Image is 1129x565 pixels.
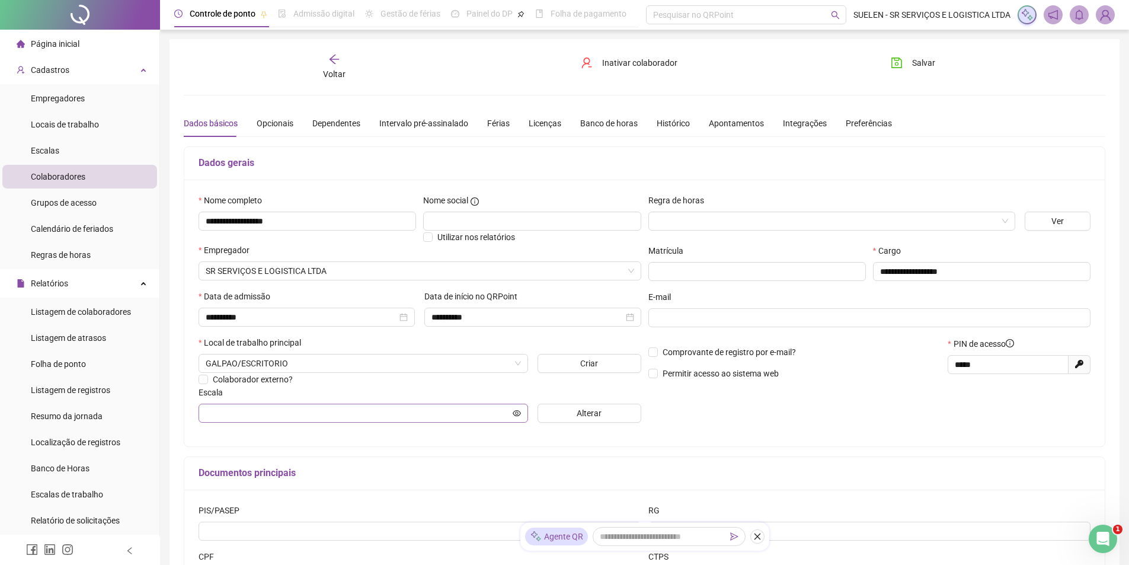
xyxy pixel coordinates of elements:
div: [PERSON_NAME] como cadastrar seus colaboradores. [46,200,206,225]
span: Escalas [31,146,59,155]
span: Mensagens [65,400,112,408]
span: 1 [1113,525,1122,534]
div: Dados básicos [184,117,238,130]
span: Listagem de registros [31,385,110,395]
span: send [730,532,738,541]
label: Local de trabalho principal [199,336,309,349]
span: SR SERVIÇOS E LOGISTICA LTDA [206,262,634,280]
div: Gerando folha de ponto📰 [46,323,201,335]
label: Regra de horas [648,194,712,207]
label: PIS/PASEP [199,504,247,517]
span: Locais de trabalho [31,120,99,129]
span: Relatório de solicitações [31,516,120,525]
span: pushpin [260,11,267,18]
label: CTPS [648,550,676,563]
div: Cadastre colaborador🧑🏽‍💼 [46,180,201,192]
span: Início [18,400,40,408]
span: Inativar colaborador [602,56,677,69]
div: 2Registre um ponto📲 [22,274,215,293]
img: sparkle-icon.fc2bf0ac1784a2077858766a79e2daf3.svg [530,531,542,543]
label: Cargo [873,244,909,257]
h5: Documentos principais [199,466,1090,480]
span: bell [1074,9,1085,20]
span: user-delete [581,57,593,69]
div: Registre um ponto📲 [46,278,201,290]
p: 3 etapas [12,130,48,142]
button: Iniciar cadastro [46,234,137,258]
span: Calendário de feriados [31,224,113,234]
div: Fechar [208,5,229,26]
span: Localização de registros [31,438,120,447]
span: pushpin [517,11,524,18]
span: Colaboradores [31,172,85,181]
span: arrow-left [328,53,340,65]
label: Data de início no QRPoint [424,290,525,303]
span: Admissão digital [293,9,354,18]
span: dashboard [451,9,459,18]
button: Inativar colaborador [572,53,686,72]
span: info-circle [1006,339,1014,347]
span: notification [1048,9,1058,20]
span: sun [365,9,373,18]
span: Relatórios [31,279,68,288]
span: Ajuda [136,400,160,408]
span: Controle de ponto [190,9,255,18]
button: Criar [538,354,641,373]
span: Escalas de trabalho [31,490,103,499]
div: Intervalo pré-assinalado [379,117,468,130]
div: Opcionais [257,117,293,130]
label: Nome completo [199,194,270,207]
div: Licenças [529,117,561,130]
div: Histórico [657,117,690,130]
div: Integrações [783,117,827,130]
span: clock-circle [174,9,183,18]
div: Banco de horas [580,117,638,130]
span: Folha de ponto [31,359,86,369]
span: Permitir acesso ao sistema web [663,369,779,378]
span: Resumo da jornada [31,411,103,421]
span: info-circle [471,197,479,206]
div: Apontamentos [709,117,764,130]
span: instagram [62,544,73,556]
iframe: Intercom live chat [1089,525,1117,553]
button: Ajuda [119,370,178,417]
span: Cadastros [31,65,69,75]
div: 3Gerando folha de ponto📰 [22,319,215,338]
span: close [753,532,762,541]
img: sparkle-icon.fc2bf0ac1784a2077858766a79e2daf3.svg [1021,8,1034,21]
span: Grupos de acesso [31,198,97,208]
span: PIN de acesso [954,337,1014,350]
span: file-done [278,9,286,18]
p: Cerca de 4 minutos [145,130,226,142]
span: Salvar [912,56,935,69]
span: Painel do DP [466,9,513,18]
span: GALPAO/ESCRITORIO [206,355,521,372]
span: Alterar [577,407,602,420]
label: E-mail [648,291,679,304]
span: book [535,9,543,18]
span: home [17,40,25,48]
span: search [831,11,840,20]
div: Férias [487,117,510,130]
span: Banco de Horas [31,464,89,473]
span: facebook [26,544,38,556]
span: Colaborador externo? [213,375,293,384]
div: Agente QR [525,528,588,545]
span: Voltar [323,69,346,79]
div: Vamos mudar a forma de controlar o ponto? [17,46,220,88]
button: Mensagens [59,370,119,417]
div: Dependentes [312,117,360,130]
label: Empregador [199,244,257,257]
span: Gestão de férias [380,9,440,18]
span: left [126,547,134,555]
span: save [891,57,903,69]
span: Listagem de colaboradores [31,307,131,317]
span: Folha de pagamento [551,9,626,18]
button: Ver [1025,212,1090,231]
span: Página inicial [31,39,79,49]
img: 95212 [1096,6,1114,24]
div: Aqui estão algumas etapas para você começar a trabalhar! [17,88,220,117]
span: file [17,279,25,288]
label: RG [648,504,667,517]
span: Regras de horas [31,250,91,260]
